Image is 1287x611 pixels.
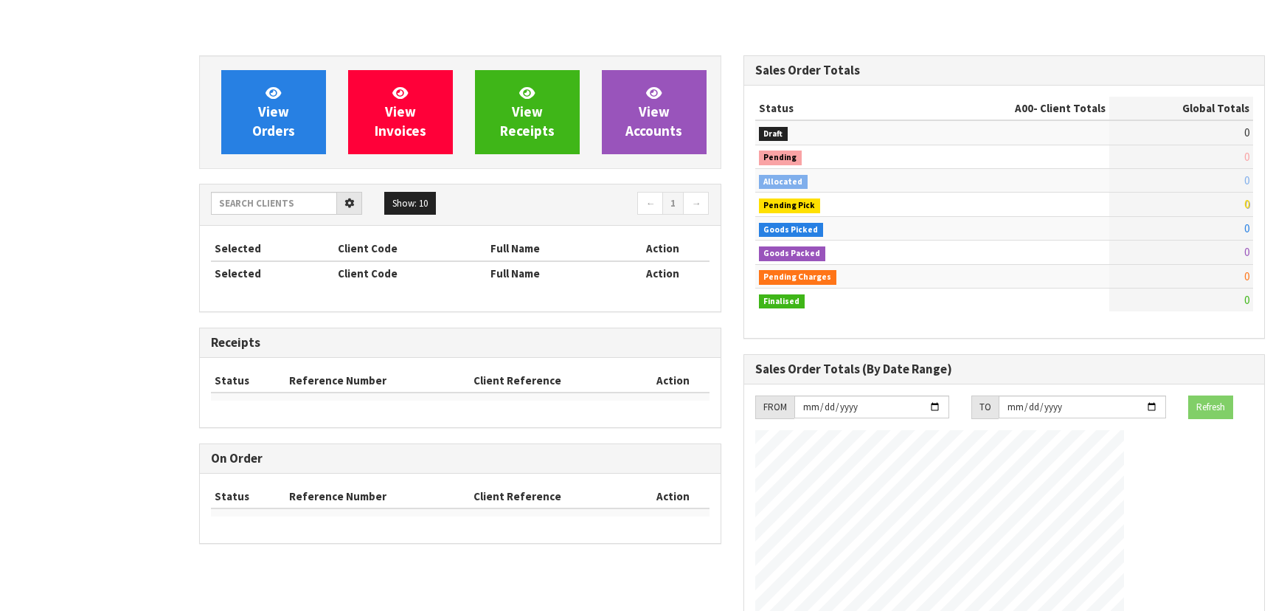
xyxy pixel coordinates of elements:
h3: Sales Order Totals [755,63,1254,77]
div: TO [971,396,999,419]
span: Finalised [759,294,805,309]
a: 1 [662,192,684,215]
th: Action [617,261,710,285]
th: Selected [211,237,334,260]
th: - Client Totals [920,97,1109,120]
th: Selected [211,261,334,285]
button: Refresh [1188,396,1233,419]
button: Show: 10 [384,192,436,215]
th: Action [617,237,710,260]
span: 0 [1244,221,1249,235]
span: View Receipts [500,84,555,139]
nav: Page navigation [471,192,710,218]
span: Goods Packed [759,246,826,261]
a: → [683,192,709,215]
span: 0 [1244,173,1249,187]
span: 0 [1244,269,1249,283]
th: Reference Number [285,369,470,393]
input: Search clients [211,192,337,215]
th: Reference Number [285,485,470,508]
span: 0 [1244,150,1249,164]
th: Client Reference [470,485,638,508]
span: 0 [1244,125,1249,139]
span: Pending Pick [759,199,821,213]
th: Client Reference [470,369,638,393]
h3: Sales Order Totals (By Date Range) [755,362,1254,376]
span: View Accounts [625,84,682,139]
th: Action [637,485,709,508]
a: ViewInvoices [348,70,453,154]
th: Client Code [334,261,488,285]
a: ViewAccounts [602,70,707,154]
h3: On Order [211,452,710,466]
a: ← [637,192,663,215]
th: Full Name [487,261,617,285]
th: Status [211,369,285,393]
h3: Receipts [211,336,710,350]
span: 0 [1244,245,1249,259]
th: Global Totals [1109,97,1253,120]
a: ViewReceipts [475,70,580,154]
span: Goods Picked [759,223,824,238]
th: Full Name [487,237,617,260]
th: Status [755,97,920,120]
th: Client Code [334,237,488,260]
a: ViewOrders [221,70,326,154]
span: View Orders [252,84,295,139]
span: 0 [1244,197,1249,211]
div: FROM [755,396,794,419]
span: View Invoices [375,84,426,139]
th: Action [637,369,709,393]
span: A00 [1015,101,1033,115]
span: 0 [1244,293,1249,307]
span: Pending [759,151,802,165]
span: Draft [759,127,788,142]
span: Allocated [759,175,808,190]
th: Status [211,485,285,508]
span: Pending Charges [759,270,837,285]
